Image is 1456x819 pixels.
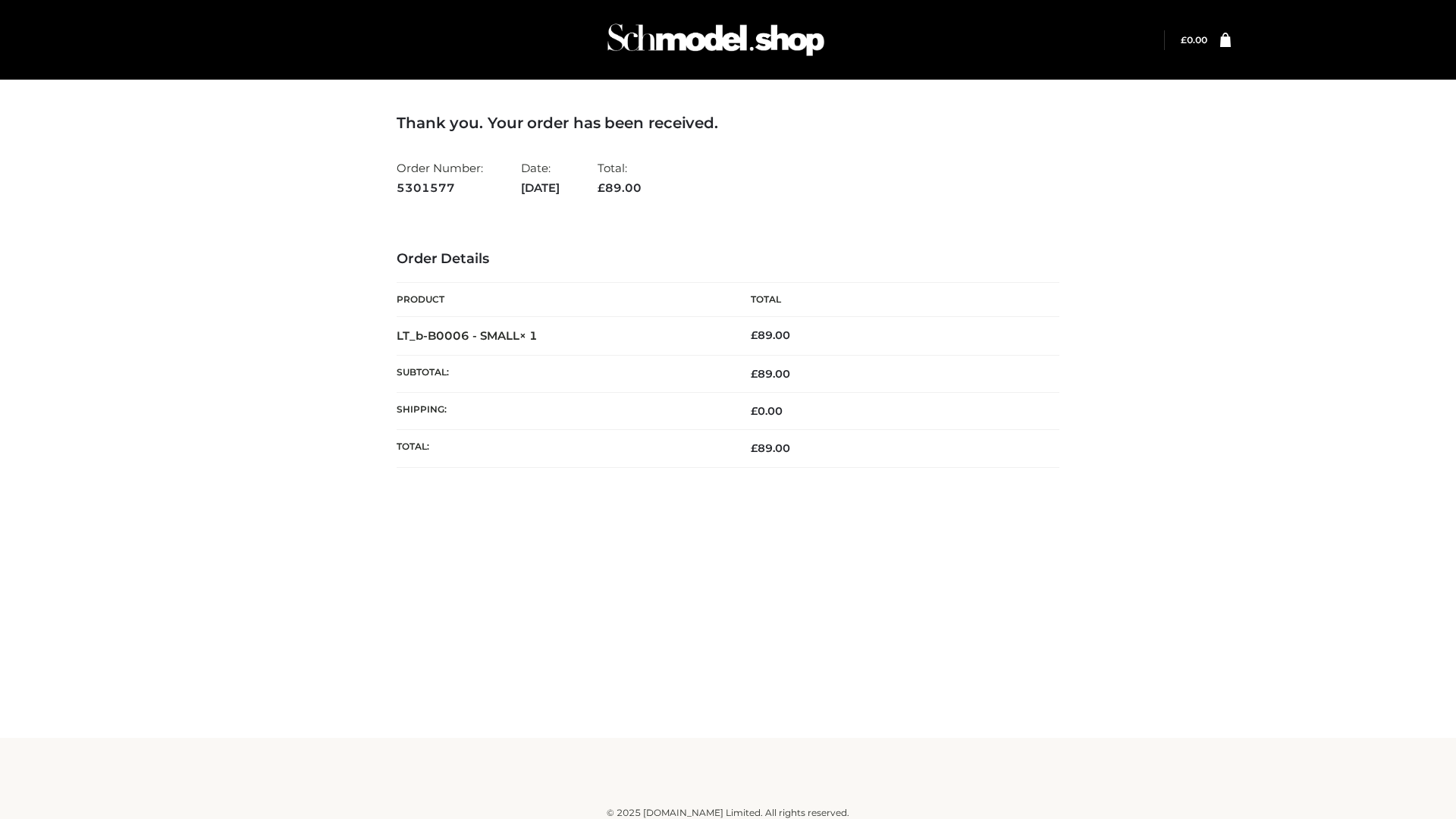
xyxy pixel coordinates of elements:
span: 89.00 [751,441,790,455]
th: Product [397,283,728,317]
span: 89.00 [598,180,642,195]
span: 89.00 [751,367,790,381]
li: Total: [598,155,642,201]
h3: Order Details [397,251,1059,268]
span: £ [751,367,758,381]
bdi: 0.00 [751,404,783,418]
img: Schmodel Admin 964 [602,10,830,70]
strong: × 1 [519,328,538,343]
span: £ [598,180,605,195]
th: Subtotal: [397,355,728,392]
bdi: 0.00 [1181,34,1207,45]
span: £ [751,328,758,342]
bdi: 89.00 [751,328,790,342]
th: Total: [397,430,728,467]
span: £ [751,404,758,418]
a: £0.00 [1181,34,1207,45]
th: Shipping: [397,393,728,430]
strong: LT_b-B0006 - SMALL [397,328,538,343]
h3: Thank you. Your order has been received. [397,114,1059,132]
li: Order Number: [397,155,483,201]
li: Date: [521,155,560,201]
span: £ [1181,34,1187,45]
span: £ [751,441,758,455]
strong: 5301577 [397,178,483,198]
strong: [DATE] [521,178,560,198]
th: Total [728,283,1059,317]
